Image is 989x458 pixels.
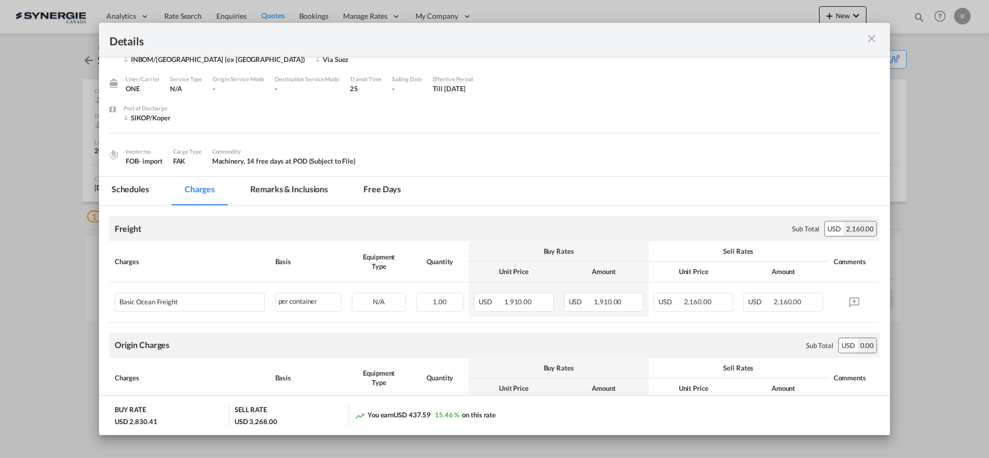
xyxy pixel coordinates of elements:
[392,84,422,93] div: -
[247,157,356,165] span: 14 free days at POD (Subject to File)
[173,147,202,156] div: Cargo Type
[774,298,801,306] span: 2,160.00
[844,221,876,236] div: 2,160.00
[115,417,157,426] div: USD 2,830.41
[474,246,643,256] div: Buy Rates
[213,75,264,84] div: Origin Service Mode
[416,373,463,382] div: Quantity
[839,338,858,353] div: USD
[479,298,503,306] span: USD
[243,157,245,165] span: ,
[504,298,532,306] span: 1,910.00
[124,113,207,122] div: SIKOP/Koper
[115,405,146,417] div: BUY RATE
[115,223,141,234] div: Freight
[126,75,160,84] div: Liner/Carrier
[352,252,406,271] div: Equipment Type
[828,241,880,282] th: Comments
[792,224,819,233] div: Sub Total
[350,75,382,84] div: Transit Time
[235,405,267,417] div: SELL RATE
[738,378,828,399] th: Amount
[416,257,463,266] div: Quantity
[806,341,833,350] div: Sub Total
[828,358,880,399] th: Comments
[170,84,182,93] span: N/A
[825,221,844,236] div: USD
[275,373,342,382] div: Basis
[170,75,202,84] div: Service Type
[858,338,877,353] div: 0.00
[235,417,277,426] div: USD 3,268.00
[433,84,466,93] div: Till 14 Aug 2025
[315,55,399,64] div: Via Suez
[275,75,339,84] div: Destination Service Mode
[275,257,342,266] div: Basis
[115,339,170,351] div: Origin Charges
[392,75,422,84] div: Sailing Date
[654,246,823,256] div: Sell Rates
[474,363,643,373] div: Buy Rates
[124,55,305,64] div: INBOM/Mumbai (ex Bombay)
[435,411,459,419] span: 15.46 %
[649,262,738,282] th: Unit Price
[115,373,265,382] div: Charges
[138,156,162,166] div: - import
[126,147,163,156] div: Incoterms
[394,411,431,419] span: USD 437.59
[115,257,265,266] div: Charges
[173,156,202,166] div: FAK
[350,84,382,93] div: 25
[213,84,264,93] div: -
[126,156,163,166] div: FOB
[351,177,413,205] md-tab-item: Free days
[738,262,828,282] th: Amount
[212,147,356,156] div: Commodity
[433,75,473,84] div: Effective Period
[658,298,682,306] span: USD
[684,298,712,306] span: 2,160.00
[559,262,649,282] th: Amount
[748,298,772,306] span: USD
[469,262,558,282] th: Unit Price
[559,378,649,399] th: Amount
[99,23,890,435] md-dialog: Port of Loading ...
[865,32,878,45] md-icon: icon-close m-3 fg-AAA8AD cursor
[569,298,593,306] span: USD
[594,298,621,306] span: 1,910.00
[373,298,385,306] span: N/A
[654,363,823,373] div: Sell Rates
[355,410,496,421] div: You earn on this rate
[99,177,424,205] md-pagination-wrapper: Use the left and right arrow keys to navigate between tabs
[108,149,119,160] img: cargo.png
[212,157,247,165] span: Machinery
[172,177,227,205] md-tab-item: Charges
[275,293,342,312] div: per container
[275,84,339,93] div: -
[433,298,447,306] span: 1.00
[119,293,225,306] div: Basic Ocean Freight
[352,368,406,387] div: Equipment Type
[649,378,738,399] th: Unit Price
[238,177,340,205] md-tab-item: Remarks & Inclusions
[99,177,162,205] md-tab-item: Schedules
[124,104,207,113] div: Port of Discharge
[126,84,160,93] div: ONE
[109,33,803,46] div: Details
[355,411,365,421] md-icon: icon-trending-up
[469,378,558,399] th: Unit Price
